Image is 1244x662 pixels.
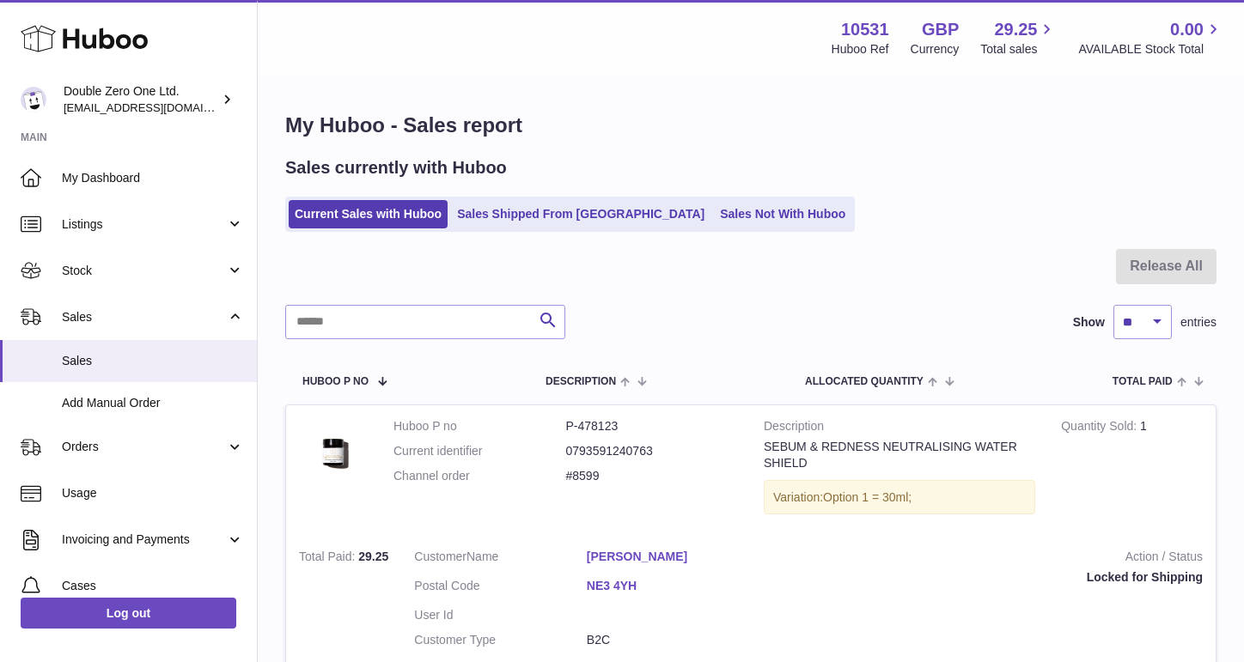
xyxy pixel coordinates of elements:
[1078,41,1223,58] span: AVAILABLE Stock Total
[587,578,759,594] a: NE3 4YH
[62,395,244,411] span: Add Manual Order
[414,550,466,563] span: Customer
[62,439,226,455] span: Orders
[764,480,1035,515] div: Variation:
[62,216,226,233] span: Listings
[764,439,1035,471] div: SEBUM & REDNESS NEUTRALISING WATER SHIELD
[566,418,739,434] dd: P-478123
[587,549,759,565] a: [PERSON_NAME]
[980,18,1057,58] a: 29.25 Total sales
[1078,18,1223,58] a: 0.00 AVAILABLE Stock Total
[805,376,924,387] span: ALLOCATED Quantity
[832,41,889,58] div: Huboo Ref
[994,18,1037,41] span: 29.25
[299,418,368,487] img: 105311660210885.jpg
[451,200,710,228] a: Sales Shipped From [GEOGRAPHIC_DATA]
[784,549,1203,569] strong: Action / Status
[62,309,226,325] span: Sales
[393,418,566,434] dt: Huboo P no
[62,578,244,594] span: Cases
[414,607,587,623] dt: User Id
[299,550,358,568] strong: Total Paid
[980,41,1057,58] span: Total sales
[62,170,244,186] span: My Dashboard
[911,41,960,58] div: Currency
[64,100,253,114] span: [EMAIL_ADDRESS][DOMAIN_NAME]
[764,418,1035,439] strong: Description
[1048,405,1216,537] td: 1
[566,443,739,459] dd: 0793591240763
[414,578,587,598] dt: Postal Code
[21,87,46,112] img: hello@001skincare.com
[784,569,1203,586] div: Locked for Shipping
[393,468,566,484] dt: Channel order
[62,353,244,369] span: Sales
[922,18,959,41] strong: GBP
[289,200,448,228] a: Current Sales with Huboo
[358,550,388,563] span: 29.25
[546,376,616,387] span: Description
[393,443,566,459] dt: Current identifier
[64,83,218,116] div: Double Zero One Ltd.
[62,263,226,279] span: Stock
[841,18,889,41] strong: 10531
[1180,314,1217,331] span: entries
[62,485,244,501] span: Usage
[21,598,236,629] a: Log out
[62,531,226,548] span: Invoicing and Payments
[714,200,851,228] a: Sales Not With Huboo
[1061,419,1140,437] strong: Quantity Sold
[1113,376,1173,387] span: Total paid
[285,156,507,179] h2: Sales currently with Huboo
[823,490,912,504] span: Option 1 = 30ml;
[414,549,587,569] dt: Name
[414,632,587,648] dt: Customer Type
[587,632,759,648] dd: B2C
[302,376,369,387] span: Huboo P no
[285,112,1217,139] h1: My Huboo - Sales report
[566,468,739,484] dd: #8599
[1073,314,1105,331] label: Show
[1170,18,1204,41] span: 0.00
